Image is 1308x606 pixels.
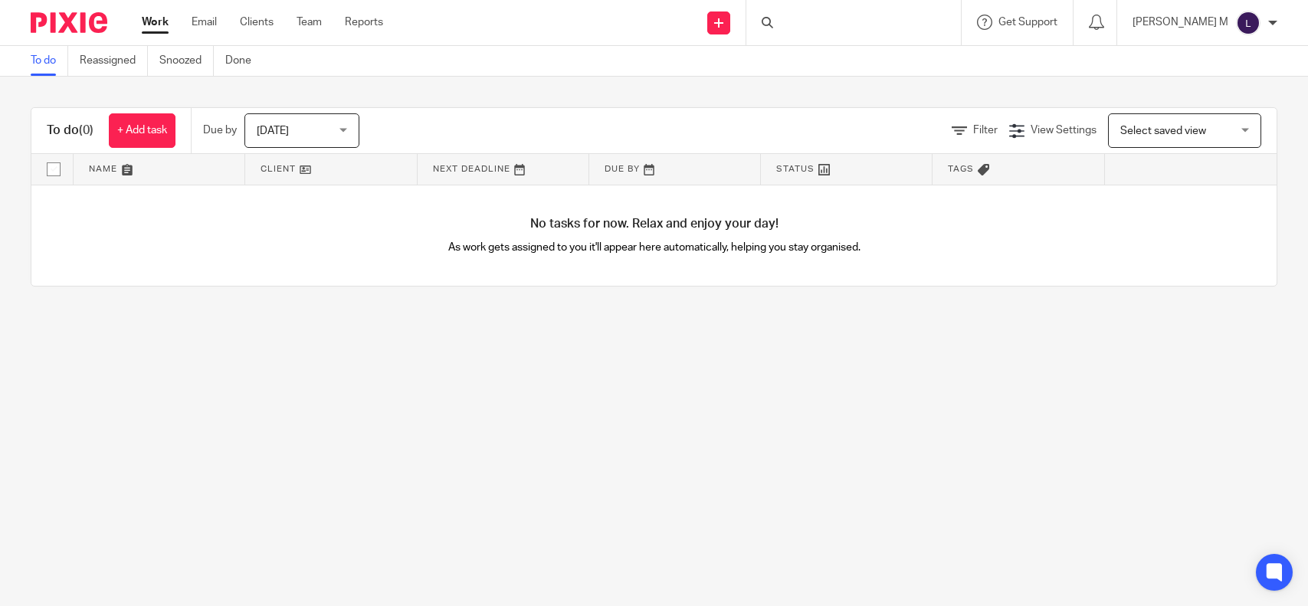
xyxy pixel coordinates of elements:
[80,46,148,76] a: Reassigned
[1120,126,1206,136] span: Select saved view
[159,46,214,76] a: Snoozed
[109,113,175,148] a: + Add task
[948,165,974,173] span: Tags
[47,123,93,139] h1: To do
[1031,125,1097,136] span: View Settings
[79,124,93,136] span: (0)
[31,46,68,76] a: To do
[31,12,107,33] img: Pixie
[1133,15,1228,30] p: [PERSON_NAME] M
[1236,11,1260,35] img: svg%3E
[142,15,169,30] a: Work
[225,46,263,76] a: Done
[345,15,383,30] a: Reports
[998,17,1057,28] span: Get Support
[297,15,322,30] a: Team
[343,240,965,255] p: As work gets assigned to you it'll appear here automatically, helping you stay organised.
[257,126,289,136] span: [DATE]
[973,125,998,136] span: Filter
[240,15,274,30] a: Clients
[31,216,1277,232] h4: No tasks for now. Relax and enjoy your day!
[203,123,237,138] p: Due by
[192,15,217,30] a: Email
